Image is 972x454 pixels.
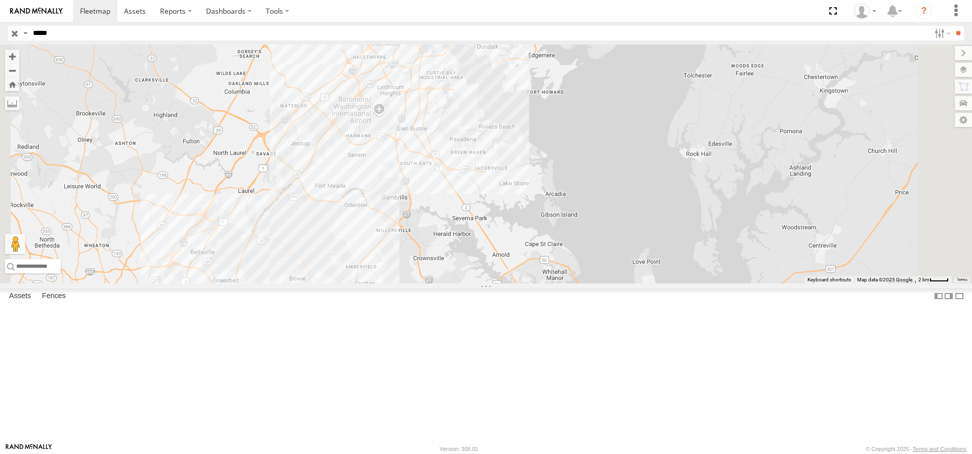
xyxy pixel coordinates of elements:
img: rand-logo.svg [10,8,63,15]
a: Terms and Conditions [913,446,966,452]
button: Zoom Home [5,77,19,91]
span: 2 km [918,277,929,282]
label: Map Settings [955,113,972,127]
div: Thomas Ward [850,4,880,19]
label: Dock Summary Table to the Right [944,288,954,303]
a: Terms (opens in new tab) [957,278,967,282]
a: Visit our Website [6,444,52,454]
button: Zoom out [5,63,19,77]
label: Hide Summary Table [954,288,964,303]
button: Zoom in [5,50,19,63]
label: Fences [37,289,71,303]
button: Drag Pegman onto the map to open Street View [5,234,25,254]
div: © Copyright 2025 - [866,446,966,452]
button: Map Scale: 2 km per 34 pixels [915,276,952,283]
label: Search Filter Options [930,26,952,40]
div: Version: 308.01 [440,446,478,452]
label: Measure [5,96,19,110]
i: ? [916,3,932,19]
button: Keyboard shortcuts [807,276,851,283]
span: Map data ©2025 Google [857,277,912,282]
label: Search Query [21,26,29,40]
label: Assets [4,289,36,303]
label: Dock Summary Table to the Left [934,288,944,303]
